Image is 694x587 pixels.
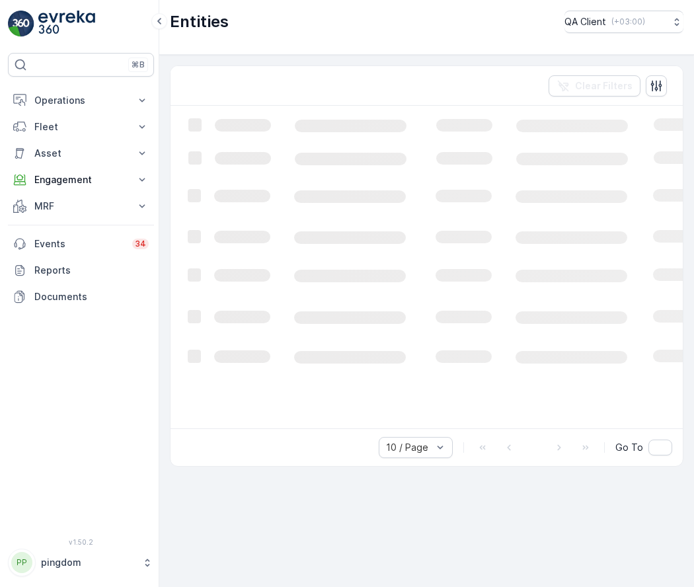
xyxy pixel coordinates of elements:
a: Events34 [8,231,154,257]
div: PP [11,552,32,573]
span: Go To [615,441,643,454]
img: logo_light-DOdMpM7g.png [38,11,95,37]
p: Clear Filters [575,79,633,93]
p: Documents [34,290,149,303]
img: logo [8,11,34,37]
button: MRF [8,193,154,219]
button: Clear Filters [549,75,640,97]
button: Fleet [8,114,154,140]
p: Reports [34,264,149,277]
a: Reports [8,257,154,284]
button: Asset [8,140,154,167]
p: MRF [34,200,128,213]
p: Entities [170,11,229,32]
p: Fleet [34,120,128,134]
p: Asset [34,147,128,160]
button: QA Client(+03:00) [564,11,683,33]
p: QA Client [564,15,606,28]
a: Documents [8,284,154,310]
p: Events [34,237,124,251]
p: Operations [34,94,128,107]
span: v 1.50.2 [8,538,154,546]
p: ⌘B [132,59,145,70]
p: Engagement [34,173,128,186]
p: 34 [135,239,146,249]
button: Operations [8,87,154,114]
button: PPpingdom [8,549,154,576]
p: ( +03:00 ) [611,17,645,27]
button: Engagement [8,167,154,193]
p: pingdom [41,556,135,569]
